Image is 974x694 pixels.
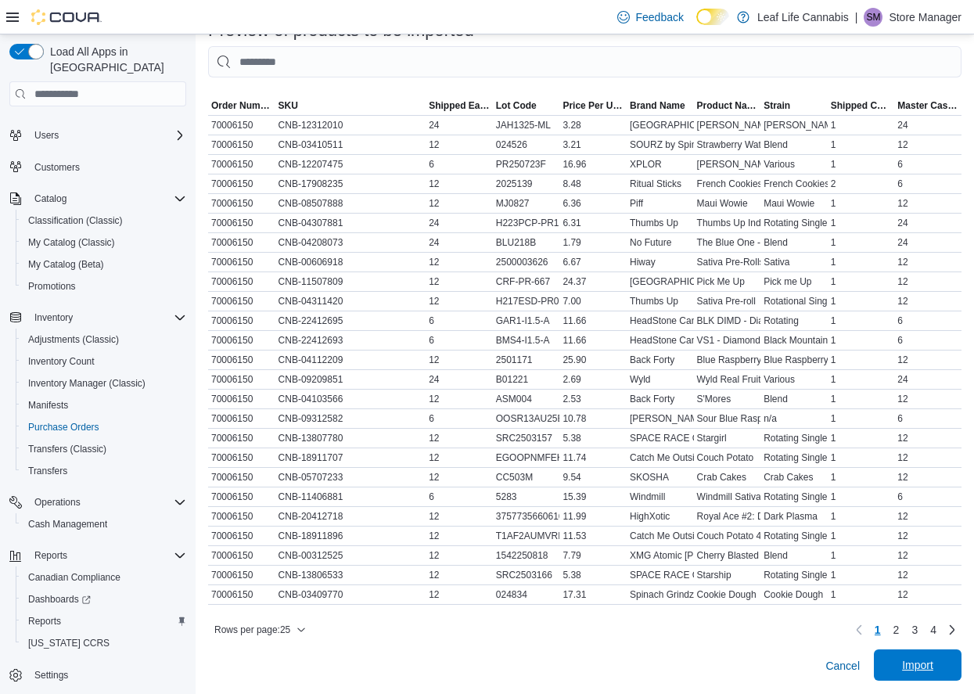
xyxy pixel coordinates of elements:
div: 24 [894,116,961,135]
button: Rows per page:25 [208,620,312,639]
div: Sativa [760,253,828,271]
div: 6 [894,311,961,330]
a: Reports [22,612,67,631]
div: 3.21 [559,135,627,154]
div: 2500003626 [493,253,560,271]
div: H217ESD-PR05 [493,292,560,311]
span: Cash Management [22,515,186,534]
a: Page 3 of 4 [905,617,924,642]
div: [PERSON_NAME]'s Jam Vape Cartridge [694,155,761,174]
div: 12 [894,390,961,408]
div: H223PCP-PR1 [493,214,560,232]
div: 12 [894,292,961,311]
div: CNB-17908235 [275,174,426,193]
div: CNB-22412693 [275,331,426,350]
div: 1.79 [559,233,627,252]
div: 1 [828,214,895,232]
div: 10.78 [559,409,627,428]
div: Blue Raspberry Ice All-In-One Vape [694,351,761,369]
span: Classification (Classic) [22,211,186,230]
button: Transfers (Classic) [16,438,192,460]
div: Thumbs Up [627,214,694,232]
div: 6.67 [559,253,627,271]
div: 2.69 [559,370,627,389]
span: Operations [28,493,186,512]
div: 6 [426,409,493,428]
div: 1 [828,253,895,271]
img: Cova [31,9,102,25]
button: Adjustments (Classic) [16,329,192,351]
div: PR250723F [493,155,560,174]
span: Users [34,129,59,142]
div: 70006150 [208,292,275,311]
span: My Catalog (Beta) [22,255,186,274]
span: Operations [34,496,81,509]
button: Operations [3,491,192,513]
div: 24 [894,370,961,389]
a: Feedback [611,2,690,33]
div: XPLOR [627,155,694,174]
div: French Cookies [694,174,761,193]
div: The Blue One - Sativa THC Sour Soft Chew [694,233,761,252]
div: 12 [426,351,493,369]
div: 24 [426,370,493,389]
div: Sativa Pre-roll [694,292,761,311]
span: Lot Code [496,99,537,112]
div: 6 [426,311,493,330]
span: Rows per page : 25 [214,624,290,636]
div: 12 [894,194,961,213]
span: 2 [893,622,900,638]
div: 6 [426,331,493,350]
span: Users [28,126,186,145]
div: Hiway [627,253,694,271]
a: Promotions [22,277,82,296]
div: Thumbs Up Indica [694,214,761,232]
div: CNB-03410511 [275,135,426,154]
div: Store Manager [864,8,882,27]
button: Order Number [208,96,275,115]
div: BMS4-I1.5-A [493,331,560,350]
div: 70006150 [208,135,275,154]
span: Master Case Each Qty [897,99,958,112]
button: Inventory [28,308,79,327]
div: Rotational Single Strain [760,292,828,311]
span: Shipped Case Qty [831,99,892,112]
div: [PERSON_NAME] [760,116,828,135]
div: 1 [828,351,895,369]
span: Feedback [636,9,684,25]
div: Various [760,370,828,389]
div: 6 [894,174,961,193]
button: [US_STATE] CCRS [16,632,192,654]
div: 1 [828,194,895,213]
div: CNB-04311420 [275,292,426,311]
a: Dashboards [16,588,192,610]
div: CNB-12312010 [275,116,426,135]
div: 1 [828,331,895,350]
span: Shipped Each Qty [429,99,490,112]
div: No Future [627,233,694,252]
div: 6.31 [559,214,627,232]
div: CNB-08507888 [275,194,426,213]
div: 6.36 [559,194,627,213]
span: Promotions [28,280,76,293]
button: My Catalog (Beta) [16,254,192,275]
div: [PERSON_NAME] [694,116,761,135]
div: 70006150 [208,331,275,350]
button: Reports [28,546,74,565]
button: Lot Code [493,96,560,115]
a: Customers [28,158,86,177]
div: BLU218B [493,233,560,252]
div: Back Forty [627,390,694,408]
button: Inventory Count [16,351,192,372]
button: Promotions [16,275,192,297]
div: 1 [828,390,895,408]
button: Users [28,126,65,145]
span: Price Per Unit [562,99,624,112]
div: 7.00 [559,292,627,311]
div: CNB-04103566 [275,390,426,408]
div: 70006150 [208,390,275,408]
div: JAH1325-ML [493,116,560,135]
div: 16.96 [559,155,627,174]
div: 1 [828,116,895,135]
div: 12 [894,253,961,271]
